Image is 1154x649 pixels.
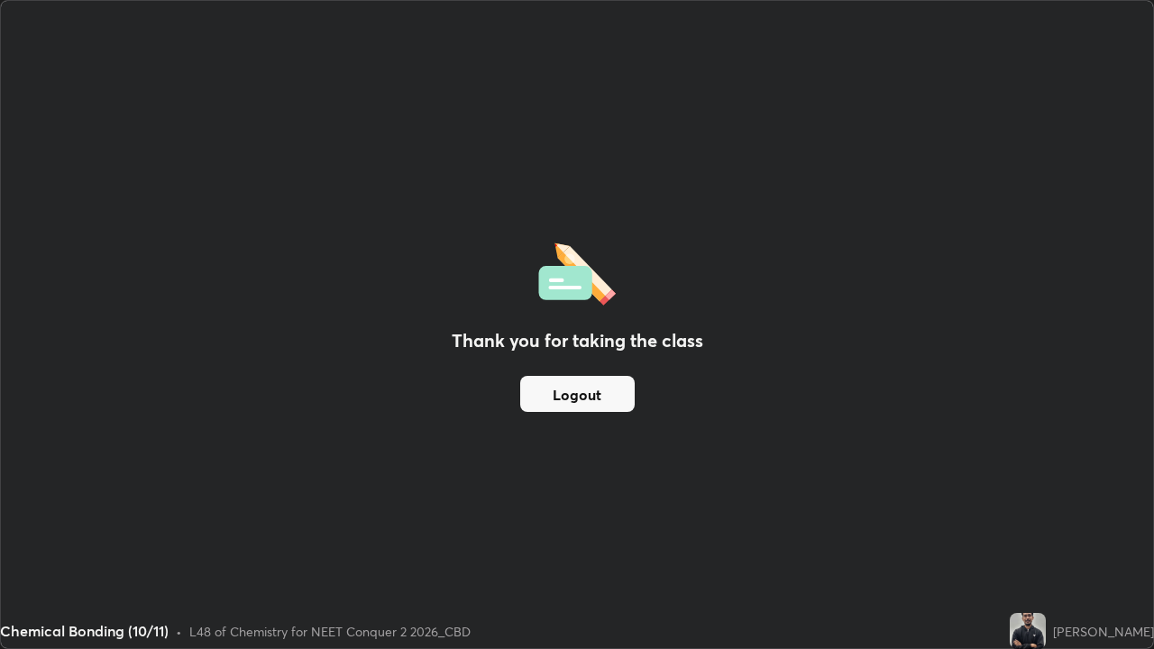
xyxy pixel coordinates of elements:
[1053,622,1154,641] div: [PERSON_NAME]
[520,376,635,412] button: Logout
[1010,613,1046,649] img: 213def5e5dbf4e79a6b4beccebb68028.jpg
[176,622,182,641] div: •
[538,237,616,306] img: offlineFeedback.1438e8b3.svg
[189,622,471,641] div: L48 of Chemistry for NEET Conquer 2 2026_CBD
[452,327,703,354] h2: Thank you for taking the class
